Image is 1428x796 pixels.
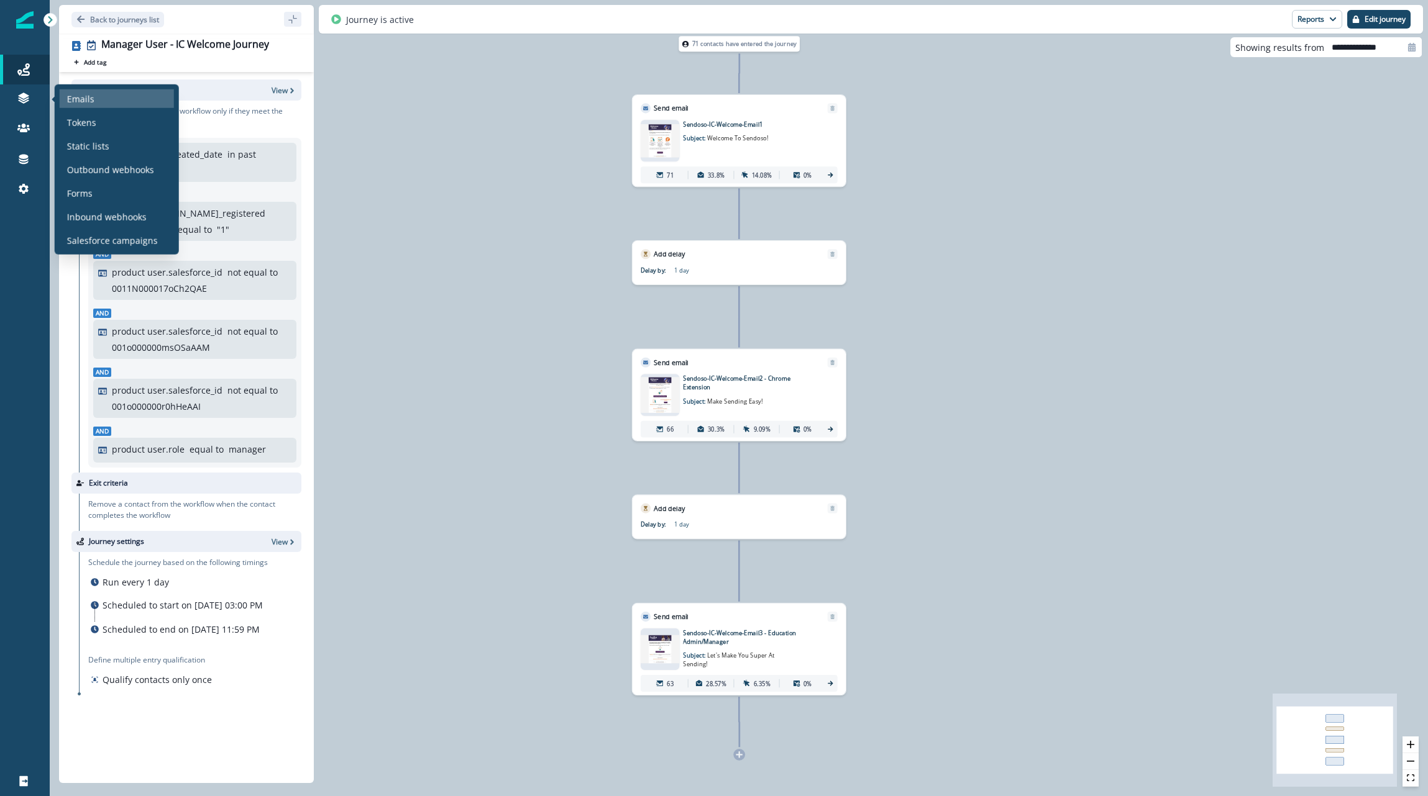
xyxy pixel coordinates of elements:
[803,171,812,179] p: 0%
[60,137,174,155] a: Static lists
[227,325,278,338] p: not equal to
[654,504,685,513] p: Add delay
[1403,753,1419,770] button: zoom out
[88,106,301,128] p: Consider a contact for the workflow only if they meet the following criteria
[654,249,685,259] p: Add delay
[683,392,787,405] p: Subject:
[67,139,109,152] p: Static lists
[683,651,774,668] span: Let's Make You Super At Sending!
[89,477,128,489] p: Exit criteria
[667,425,674,433] p: 66
[1403,770,1419,787] button: fit view
[272,85,288,96] p: View
[103,576,169,589] p: Run every 1 day
[683,646,787,668] p: Subject:
[752,171,772,179] p: 14.08%
[667,679,674,687] p: 63
[632,240,846,285] div: Add delayRemoveDelay by:1 day
[93,309,111,318] span: And
[803,679,812,687] p: 0%
[706,679,726,687] p: 28.57%
[667,171,674,179] p: 71
[754,679,771,687] p: 6.35%
[67,233,158,246] p: Salesforce campaigns
[93,427,111,436] span: And
[112,443,185,456] p: product user.role
[641,520,674,528] p: Delay by:
[708,171,725,179] p: 33.8%
[84,58,106,66] p: Add tag
[88,654,214,666] p: Define multiple entry qualification
[346,13,414,26] p: Journey is active
[67,115,96,129] p: Tokens
[1347,10,1411,29] button: Edit journey
[674,266,779,274] p: 1 day
[683,628,817,646] p: Sendoso-IC-Welcome-Email3 - Education Admin/Manager
[103,673,212,686] p: Qualify contacts only once
[654,103,689,113] p: Send email
[60,184,174,202] a: Forms
[1365,15,1406,24] p: Edit journey
[112,266,222,279] p: product user.salesforce_id
[632,349,846,441] div: Send emailRemoveemail asset unavailableSendoso-IC-Welcome-Email2 - Chrome ExtensionSubject: Make ...
[112,400,201,413] p: 001o000000r0hHeAAI
[93,368,111,377] span: And
[707,134,768,142] span: Welcome To Sendoso!
[632,603,846,695] div: Send emailRemoveemail asset unavailableSendoso-IC-Welcome-Email3 - Education Admin/ManagerSubject...
[88,499,301,521] p: Remove a contact from the workflow when the contact completes the workflow
[641,266,674,274] p: Delay by:
[754,425,771,433] p: 9.09%
[190,443,224,456] p: equal to
[90,14,159,25] p: Back to journeys list
[654,612,689,622] p: Send email
[272,85,296,96] button: View
[67,163,154,176] p: Outbound webhooks
[60,89,174,108] a: Emails
[217,223,229,236] p: " 1 "
[659,36,820,52] div: 71 contacts have entered the journey
[227,384,278,397] p: not equal to
[632,94,846,187] div: Send emailRemoveemail asset unavailableSendoso-IC-Welcome-Email1Subject: Welcome To Sendoso!7133....
[227,266,278,279] p: not equal to
[641,378,679,413] img: email asset unavailable
[1403,736,1419,753] button: zoom in
[683,374,817,392] p: Sendoso-IC-Welcome-Email2 - Chrome Extension
[692,40,797,48] p: 71 contacts have entered the journey
[272,536,288,547] p: View
[674,520,779,528] p: 1 day
[67,186,93,199] p: Forms
[641,635,679,663] img: email asset unavailable
[60,231,174,250] a: Salesforce campaigns
[284,12,301,27] button: sidebar collapse toggle
[708,425,725,433] p: 30.3%
[632,495,846,540] div: Add delayRemoveDelay by:1 day
[112,282,207,295] p: 0011N000017oCh2QAE
[1292,10,1342,29] button: Reports
[60,160,174,179] a: Outbound webhooks
[112,207,265,220] p: product [DOMAIN_NAME]_registered
[103,623,260,636] p: Scheduled to end on [DATE] 11:59 PM
[67,210,147,223] p: Inbound webhooks
[707,397,762,405] span: Make Sending Easy!
[67,92,94,105] p: Emails
[803,425,812,433] p: 0%
[227,148,256,161] p: in past
[112,325,222,338] p: product user.salesforce_id
[60,207,174,226] a: Inbound webhooks
[654,358,689,368] p: Send email
[112,384,222,397] p: product user.salesforce_id
[1235,41,1324,54] p: Showing results from
[112,341,210,354] p: 001o000000msOSaAAM
[641,124,679,157] img: email asset unavailable
[71,57,109,67] button: Add tag
[71,12,164,27] button: Go back
[60,113,174,132] a: Tokens
[683,120,817,129] p: Sendoso-IC-Welcome-Email1
[683,129,787,142] p: Subject:
[16,11,34,29] img: Inflection
[101,38,269,52] div: Manager User - IC Welcome Journey
[272,536,296,547] button: View
[229,443,266,456] p: manager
